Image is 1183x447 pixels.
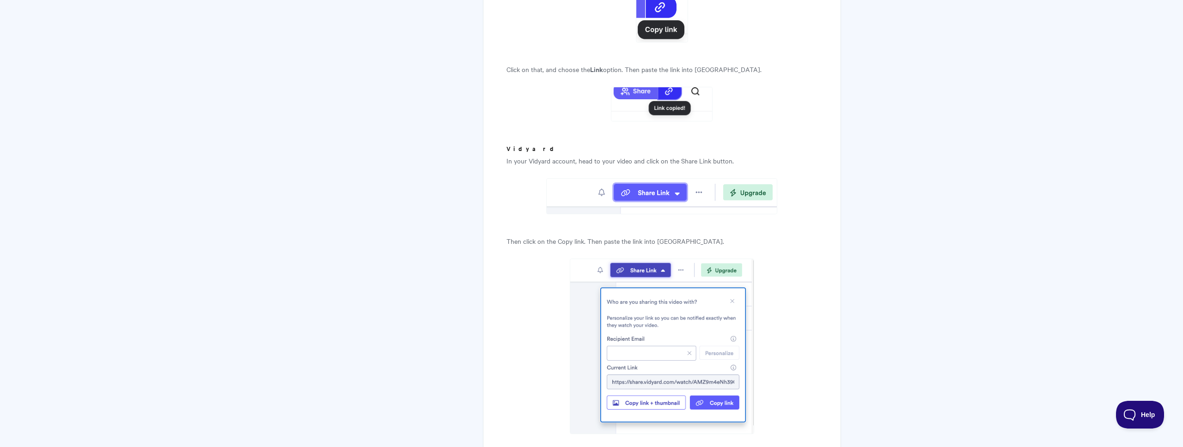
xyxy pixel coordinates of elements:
[546,178,777,214] img: file-twAeSQ7lJm.png
[506,64,817,75] p: Click on that, and choose the option. Then paste the link into [GEOGRAPHIC_DATA].
[506,145,817,153] h5: Vidyard
[1116,401,1165,429] iframe: Toggle Customer Support
[506,236,817,247] p: Then click on the Copy link. Then paste the link into [GEOGRAPHIC_DATA].
[590,64,603,74] strong: Link
[506,155,817,166] p: In your Vidyard account, head to your video and click on the Share Link button.
[570,259,754,434] img: file-HVkLernDKd.png
[611,87,713,121] img: file-5WUmK5Haz6.png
